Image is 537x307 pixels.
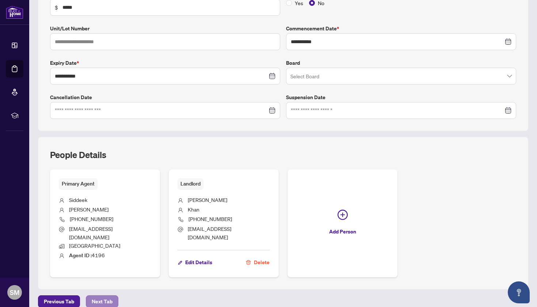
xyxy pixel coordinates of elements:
[286,25,516,33] label: Commencement Date
[185,257,212,268] span: Edit Details
[55,3,58,11] span: $
[245,256,270,269] button: Delete
[188,225,231,240] span: [EMAIL_ADDRESS][DOMAIN_NAME]
[508,281,530,303] button: Open asap
[329,226,356,237] span: Add Person
[286,59,516,67] label: Board
[50,25,280,33] label: Unit/Lot Number
[6,5,23,19] img: logo
[286,93,516,101] label: Suspension Date
[188,216,232,222] span: [PHONE_NUMBER]
[178,256,213,269] button: Edit Details
[50,149,106,161] h2: People Details
[69,206,108,213] span: [PERSON_NAME]
[69,252,105,258] span: 4196
[188,196,227,203] span: [PERSON_NAME]
[59,178,98,190] span: Primary Agent
[50,93,280,101] label: Cancellation Date
[70,216,113,222] span: [PHONE_NUMBER]
[178,178,203,190] span: Landlord
[287,169,397,277] button: Add Person
[50,59,280,67] label: Expiry Date
[69,252,92,259] b: Agent ID :
[338,210,348,220] span: plus-circle
[69,225,113,240] span: [EMAIL_ADDRESS][DOMAIN_NAME]
[10,287,19,297] span: SM
[254,257,270,268] span: Delete
[69,242,120,249] span: [GEOGRAPHIC_DATA]
[69,196,87,203] span: Siddeek
[188,206,199,213] span: Khan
